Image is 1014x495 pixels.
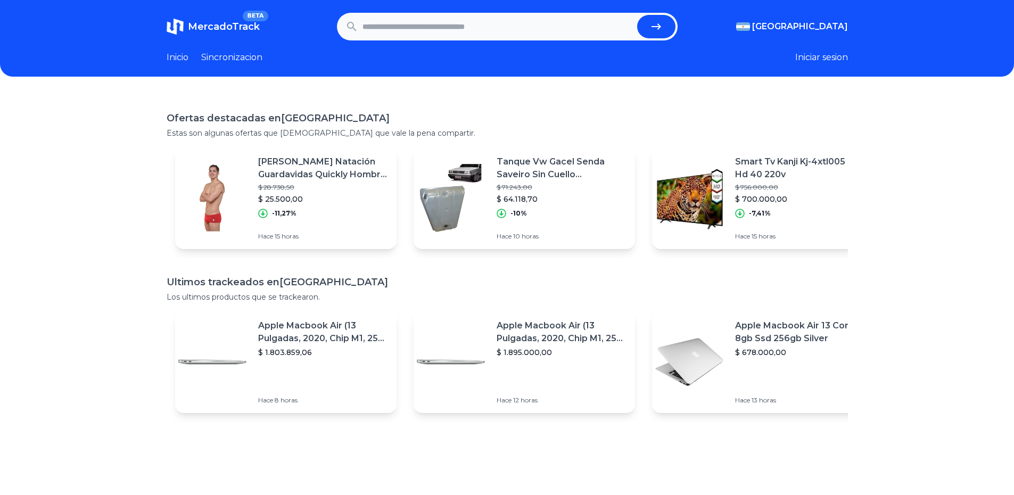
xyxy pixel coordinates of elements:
p: [PERSON_NAME] Natación Guardavidas Quickly Hombre Art 1350 [258,155,388,181]
p: -7,41% [749,209,771,218]
p: $ 678.000,00 [735,347,865,358]
img: Featured image [652,325,727,399]
img: Featured image [414,161,488,235]
a: Inicio [167,51,188,64]
h1: Ofertas destacadas en [GEOGRAPHIC_DATA] [167,111,848,126]
span: MercadoTrack [188,21,260,32]
p: Hace 8 horas [258,396,388,405]
p: -10% [510,209,527,218]
p: Apple Macbook Air (13 Pulgadas, 2020, Chip M1, 256 Gb De Ssd, 8 Gb De Ram) - Plata [497,319,626,345]
p: $ 28.738,50 [258,183,388,192]
p: $ 1.803.859,06 [258,347,388,358]
img: Featured image [175,161,250,235]
p: Apple Macbook Air (13 Pulgadas, 2020, Chip M1, 256 Gb De Ssd, 8 Gb De Ram) - Plata [258,319,388,345]
p: Estas son algunas ofertas que [DEMOGRAPHIC_DATA] que vale la pena compartir. [167,128,848,138]
h1: Ultimos trackeados en [GEOGRAPHIC_DATA] [167,275,848,290]
button: Iniciar sesion [795,51,848,64]
img: Featured image [414,325,488,399]
a: Featured imageTanque Vw Gacel Senda Saveiro Sin Cuello [MEDICAL_DATA]$ 71.243,00$ 64.118,70-10%Ha... [414,147,635,249]
p: Hace 15 horas [735,232,865,241]
p: $ 64.118,70 [497,194,626,204]
p: $ 756.000,00 [735,183,865,192]
p: Tanque Vw Gacel Senda Saveiro Sin Cuello [MEDICAL_DATA] [497,155,626,181]
p: Smart Tv Kanji Kj-4xtl005 Led Hd 40 220v [735,155,865,181]
a: Featured image[PERSON_NAME] Natación Guardavidas Quickly Hombre Art 1350$ 28.738,50$ 25.500,00-11... [175,147,397,249]
p: Hace 13 horas [735,396,865,405]
a: Featured imageApple Macbook Air (13 Pulgadas, 2020, Chip M1, 256 Gb De Ssd, 8 Gb De Ram) - Plata$... [175,311,397,413]
img: MercadoTrack [167,18,184,35]
p: Hace 10 horas [497,232,626,241]
img: Featured image [175,325,250,399]
p: Apple Macbook Air 13 Core I5 8gb Ssd 256gb Silver [735,319,865,345]
span: BETA [243,11,268,21]
a: Featured imageApple Macbook Air 13 Core I5 8gb Ssd 256gb Silver$ 678.000,00Hace 13 horas [652,311,873,413]
p: -11,27% [272,209,296,218]
img: Featured image [652,161,727,235]
p: Hace 15 horas [258,232,388,241]
p: Hace 12 horas [497,396,626,405]
p: $ 25.500,00 [258,194,388,204]
a: MercadoTrackBETA [167,18,260,35]
img: Argentina [736,22,750,31]
a: Sincronizacion [201,51,262,64]
p: $ 71.243,00 [497,183,626,192]
span: [GEOGRAPHIC_DATA] [752,20,848,33]
button: [GEOGRAPHIC_DATA] [736,20,848,33]
p: $ 700.000,00 [735,194,865,204]
a: Featured imageSmart Tv Kanji Kj-4xtl005 Led Hd 40 220v$ 756.000,00$ 700.000,00-7,41%Hace 15 horas [652,147,873,249]
p: $ 1.895.000,00 [497,347,626,358]
p: Los ultimos productos que se trackearon. [167,292,848,302]
a: Featured imageApple Macbook Air (13 Pulgadas, 2020, Chip M1, 256 Gb De Ssd, 8 Gb De Ram) - Plata$... [414,311,635,413]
